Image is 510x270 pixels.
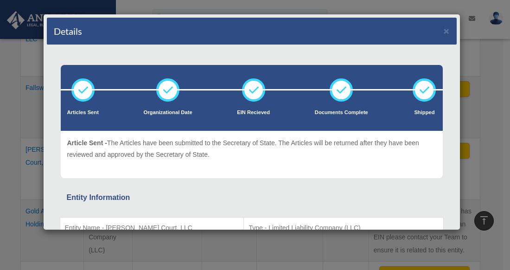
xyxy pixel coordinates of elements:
[237,108,270,117] p: EIN Recieved
[67,137,436,160] p: The Articles have been submitted to the Secretary of State. The Articles will be returned after t...
[67,139,107,147] span: Article Sent -
[315,108,368,117] p: Documents Complete
[67,108,99,117] p: Articles Sent
[65,222,239,234] p: Entity Name - [PERSON_NAME] Court, LLC
[444,26,450,36] button: ×
[413,108,436,117] p: Shipped
[249,222,438,234] p: Type - Limited Liability Company (LLC)
[54,25,82,38] h4: Details
[144,108,192,117] p: Organizational Date
[67,191,437,204] div: Entity Information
